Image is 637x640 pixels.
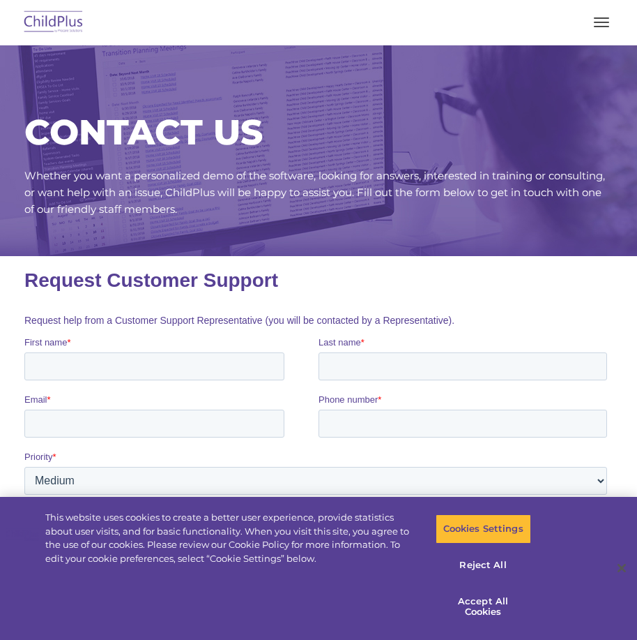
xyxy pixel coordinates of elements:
[436,514,531,544] button: Cookies Settings
[606,553,637,583] button: Close
[21,6,86,39] img: ChildPlus by Procare Solutions
[24,111,263,154] span: CONTACT US
[24,169,605,216] span: Whether you want a personalized demo of the software, looking for answers, interested in training...
[436,550,531,579] button: Reject All
[436,586,531,626] button: Accept All Cookies
[45,511,416,565] div: This website uses cookies to create a better user experience, provide statistics about user visit...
